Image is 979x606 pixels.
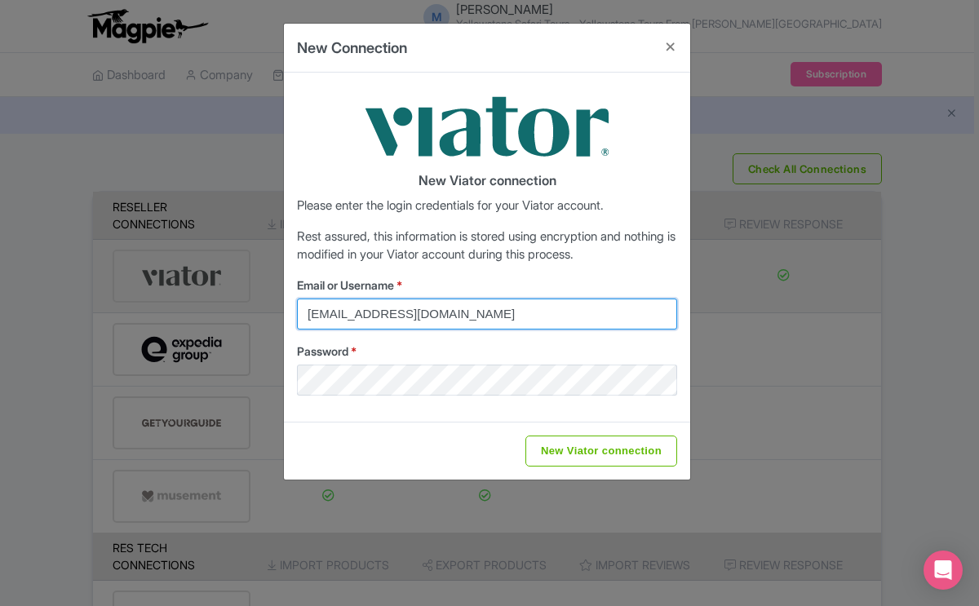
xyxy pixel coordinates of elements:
[525,436,677,467] input: New Viator connection
[297,174,677,188] h4: New Viator connection
[297,278,394,292] span: Email or Username
[297,228,677,264] p: Rest assured, this information is stored using encryption and nothing is modified in your Viator ...
[924,551,963,590] div: Open Intercom Messenger
[297,197,677,215] p: Please enter the login credentials for your Viator account.
[651,24,690,70] button: Close
[297,344,348,358] span: Password
[297,37,407,59] h4: New Connection
[365,86,609,167] img: viator-9033d3fb01e0b80761764065a76b653a.png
